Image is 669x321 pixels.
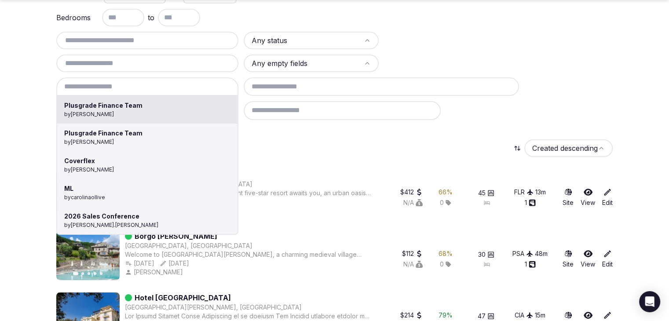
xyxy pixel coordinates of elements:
div: Open Intercom Messenger [639,291,660,312]
span: by [PERSON_NAME] [64,139,230,146]
strong: Plusgrade Finance Team [64,129,143,137]
span: by [PERSON_NAME].[PERSON_NAME] [64,222,230,229]
strong: Coverflex [64,157,95,164]
span: by carolinaollive [64,194,230,201]
span: by [PERSON_NAME] [64,166,230,174]
strong: 2026 Sales Conference [64,212,139,220]
strong: ML [64,185,73,192]
span: by [PERSON_NAME] [64,111,230,118]
strong: Plusgrade Finance Team [64,102,143,109]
